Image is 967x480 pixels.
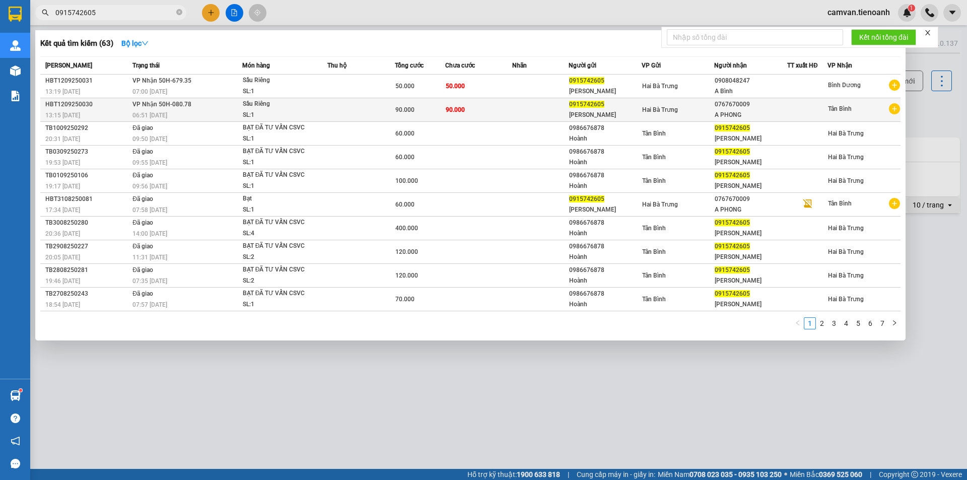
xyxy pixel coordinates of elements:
[132,207,167,214] span: 07:58 [DATE]
[243,157,318,168] div: SL: 1
[132,219,153,226] span: Đã giao
[45,76,129,86] div: HBT1209250031
[715,194,787,204] div: 0767670009
[828,130,864,137] span: Hai Bà Trưng
[828,82,861,89] span: Bình Dương
[569,147,641,157] div: 0986676878
[569,123,641,133] div: 0986676878
[569,289,641,299] div: 0986676878
[715,276,787,286] div: [PERSON_NAME]
[132,62,160,69] span: Trạng thái
[243,110,318,121] div: SL: 1
[715,181,787,191] div: [PERSON_NAME]
[715,86,787,97] div: A Bình
[132,301,167,308] span: 07:57 [DATE]
[828,177,864,184] span: Hai Bà Trưng
[45,147,129,157] div: TB0309250273
[446,83,465,90] span: 50.000
[45,112,80,119] span: 13:15 [DATE]
[715,124,750,131] span: 0915742605
[45,241,129,252] div: TB2908250227
[715,76,787,86] div: 0908048247
[132,148,153,155] span: Đã giao
[395,272,418,279] span: 120.000
[787,62,818,69] span: TT xuất HĐ
[9,7,22,22] img: logo-vxr
[243,99,318,110] div: Sầu Riêng
[395,154,415,161] span: 60.000
[864,317,876,329] li: 6
[243,193,318,204] div: Bạt
[10,390,21,401] img: warehouse-icon
[132,101,191,108] span: VP Nhận 50H-080.78
[243,299,318,310] div: SL: 1
[242,62,270,69] span: Món hàng
[816,317,828,329] li: 2
[715,299,787,310] div: [PERSON_NAME]
[715,133,787,144] div: [PERSON_NAME]
[715,157,787,168] div: [PERSON_NAME]
[132,266,153,273] span: Đã giao
[715,172,750,179] span: 0915742605
[19,389,22,392] sup: 1
[243,181,318,192] div: SL: 1
[569,133,641,144] div: Hoành
[132,278,167,285] span: 07:35 [DATE]
[924,29,931,36] span: close
[888,317,901,329] li: Next Page
[243,146,318,157] div: BẠT ĐÃ TƯ VẤN CSVC
[715,99,787,110] div: 0767670009
[176,8,182,18] span: close-circle
[132,77,191,84] span: VP Nhận 50H-679.35
[715,204,787,215] div: A PHONG
[11,436,20,446] span: notification
[45,159,80,166] span: 19:53 [DATE]
[642,272,666,279] span: Tân Bình
[45,207,80,214] span: 17:34 [DATE]
[132,172,153,179] span: Đã giao
[889,103,900,114] span: plus-circle
[243,288,318,299] div: BẠT ĐÃ TƯ VẤN CSVC
[828,105,852,112] span: Tân Bình
[569,86,641,97] div: [PERSON_NAME]
[642,106,678,113] span: Hai Bà Trưng
[132,159,167,166] span: 09:55 [DATE]
[667,29,843,45] input: Nhập số tổng đài
[841,318,852,329] a: 4
[569,265,641,276] div: 0986676878
[512,62,527,69] span: Nhãn
[569,110,641,120] div: [PERSON_NAME]
[176,9,182,15] span: close-circle
[715,243,750,250] span: 0915742605
[243,204,318,216] div: SL: 1
[45,289,129,299] div: TB2708250243
[243,217,318,228] div: BẠT ĐÃ TƯ VẤN CSVC
[395,248,418,255] span: 120.000
[45,170,129,181] div: TB0109250106
[45,301,80,308] span: 18:54 [DATE]
[877,318,888,329] a: 7
[795,320,801,326] span: left
[142,40,149,47] span: down
[851,29,916,45] button: Kết nối tổng đài
[132,290,153,297] span: Đã giao
[243,86,318,97] div: SL: 1
[395,177,418,184] span: 100.000
[45,123,129,133] div: TB1009250292
[45,183,80,190] span: 19:17 [DATE]
[642,201,678,208] span: Hai Bà Trưng
[55,7,174,18] input: Tìm tên, số ĐT hoặc mã đơn
[828,200,852,207] span: Tân Bình
[715,266,750,273] span: 0915742605
[569,299,641,310] div: Hoành
[828,154,864,161] span: Hai Bà Trưng
[45,265,129,276] div: TB2808250281
[715,148,750,155] span: 0915742605
[121,39,149,47] strong: Bộ lọc
[395,130,415,137] span: 60.000
[715,290,750,297] span: 0915742605
[327,62,347,69] span: Thu hộ
[828,318,840,329] a: 3
[132,112,167,119] span: 06:51 [DATE]
[569,181,641,191] div: Hoành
